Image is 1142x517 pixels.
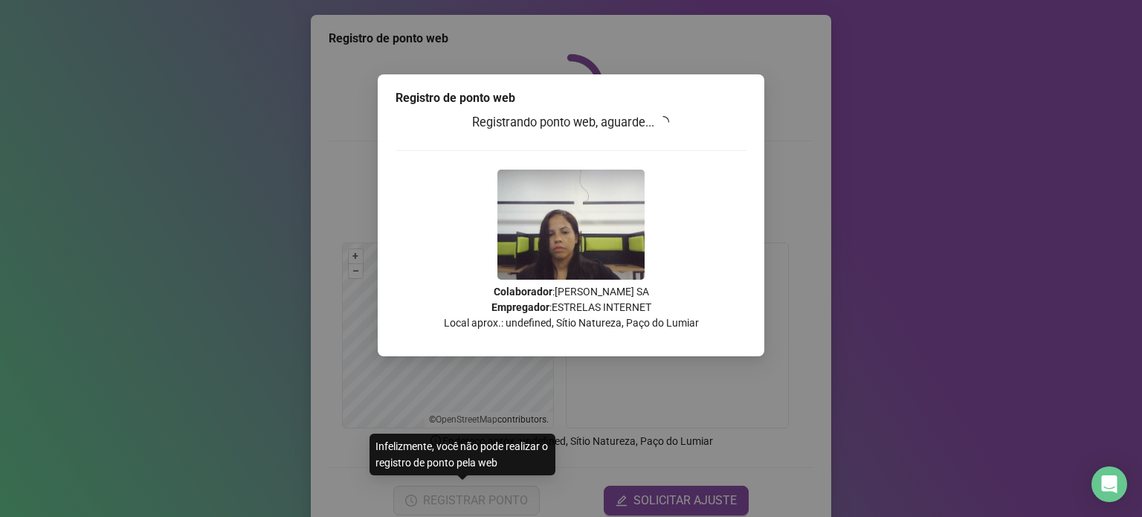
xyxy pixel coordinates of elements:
[396,113,746,132] h3: Registrando ponto web, aguarde...
[370,434,555,475] div: Infelizmente, você não pode realizar o registro de ponto pela web
[497,170,645,280] img: 2Q==
[657,115,671,129] span: loading
[1091,466,1127,502] div: Open Intercom Messenger
[396,89,746,107] div: Registro de ponto web
[491,301,549,313] strong: Empregador
[396,284,746,331] p: : [PERSON_NAME] SA : ESTRELAS INTERNET Local aprox.: undefined, Sítio Natureza, Paço do Lumiar
[494,286,552,298] strong: Colaborador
